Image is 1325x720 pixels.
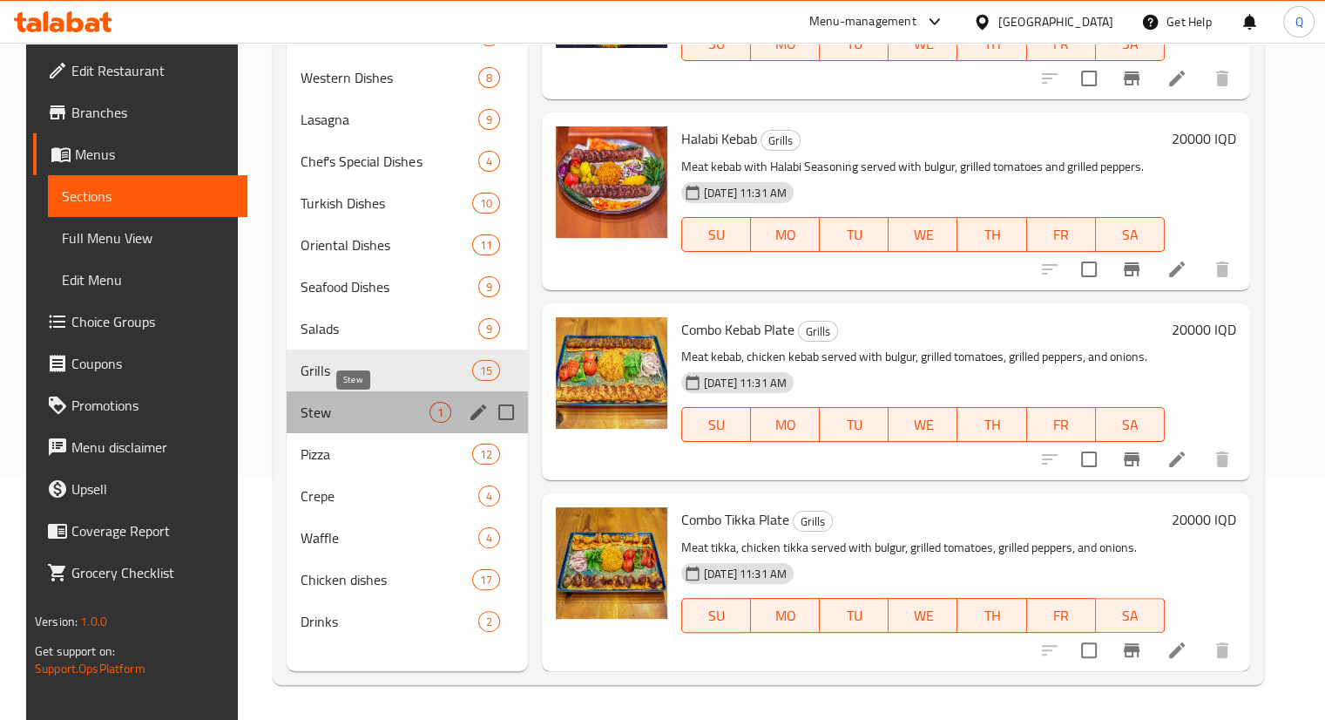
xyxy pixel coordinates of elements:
[1201,438,1243,480] button: delete
[1103,31,1158,57] span: SA
[697,375,794,391] span: [DATE] 11:31 AM
[1172,317,1236,342] h6: 20000 IQD
[964,222,1019,248] span: TH
[71,60,233,81] span: Edit Restaurant
[681,26,751,61] button: SU
[287,391,527,433] div: Stew1edit
[896,222,950,248] span: WE
[301,234,471,255] span: Oriental Dishes
[1111,438,1153,480] button: Branch-specific-item
[301,151,477,172] span: Chef's Special Dishes
[33,426,247,468] a: Menu disclaimer
[478,109,500,130] div: items
[80,610,107,633] span: 1.0.0
[478,486,500,506] div: items
[71,311,233,332] span: Choice Groups
[33,343,247,384] a: Coupons
[33,133,247,175] a: Menus
[287,517,527,559] div: Waffle4
[556,317,667,429] img: Combo Kebab Plate
[896,31,950,57] span: WE
[1103,603,1158,628] span: SA
[473,572,499,588] span: 17
[1096,598,1165,633] button: SA
[287,266,527,308] div: Seafood Dishes9
[287,350,527,391] div: Grills15
[998,12,1113,31] div: [GEOGRAPHIC_DATA]
[681,537,1165,559] p: Meat tikka, chicken tikka served with bulgur, grilled tomatoes, grilled peppers, and onions.
[62,269,233,290] span: Edit Menu
[473,195,499,212] span: 10
[478,527,500,548] div: items
[556,126,667,238] img: Halabi Kebab
[35,640,115,662] span: Get support on:
[681,126,757,152] span: Halabi Kebab
[479,279,499,295] span: 9
[478,151,500,172] div: items
[827,603,882,628] span: TU
[1111,248,1153,290] button: Branch-specific-item
[301,486,477,506] span: Crepe
[71,102,233,123] span: Branches
[697,185,794,201] span: [DATE] 11:31 AM
[465,399,491,425] button: edit
[1111,58,1153,99] button: Branch-specific-item
[287,224,527,266] div: Oriental Dishes11
[287,140,527,182] div: Chef's Special Dishes4
[301,569,471,590] span: Chicken dishes
[809,11,916,32] div: Menu-management
[472,234,500,255] div: items
[301,402,429,423] span: Stew
[35,657,145,680] a: Support.OpsPlatform
[1071,251,1107,288] span: Select to update
[75,144,233,165] span: Menus
[793,511,833,532] div: Grills
[889,598,957,633] button: WE
[1166,68,1187,89] a: Edit menu item
[33,510,247,552] a: Coverage Report
[287,182,527,224] div: Turkish Dishes10
[820,407,889,442] button: TU
[1201,248,1243,290] button: delete
[429,402,451,423] div: items
[889,217,957,252] button: WE
[751,598,820,633] button: MO
[301,193,471,214] span: Turkish Dishes
[1034,31,1089,57] span: FR
[957,217,1026,252] button: TH
[1111,629,1153,671] button: Branch-specific-item
[301,109,477,130] div: Lasagna
[689,603,744,628] span: SU
[761,131,800,151] span: Grills
[1172,507,1236,532] h6: 20000 IQD
[1027,26,1096,61] button: FR
[287,433,527,475] div: Pizza12
[820,217,889,252] button: TU
[473,446,499,463] span: 12
[478,611,500,632] div: items
[681,407,751,442] button: SU
[1166,640,1187,661] a: Edit menu item
[1071,632,1107,669] span: Select to update
[71,479,233,499] span: Upsell
[1027,217,1096,252] button: FR
[287,98,527,140] div: Lasagna9
[71,395,233,416] span: Promotions
[33,552,247,594] a: Grocery Checklist
[301,444,471,465] span: Pizza
[301,527,477,548] span: Waffle
[33,384,247,426] a: Promotions
[751,407,820,442] button: MO
[957,598,1026,633] button: TH
[820,26,889,61] button: TU
[479,488,499,505] span: 4
[301,318,477,339] span: Salads
[1096,217,1165,252] button: SA
[758,31,813,57] span: MO
[287,601,527,642] div: Drinks2
[681,316,794,343] span: Combo Kebab Plate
